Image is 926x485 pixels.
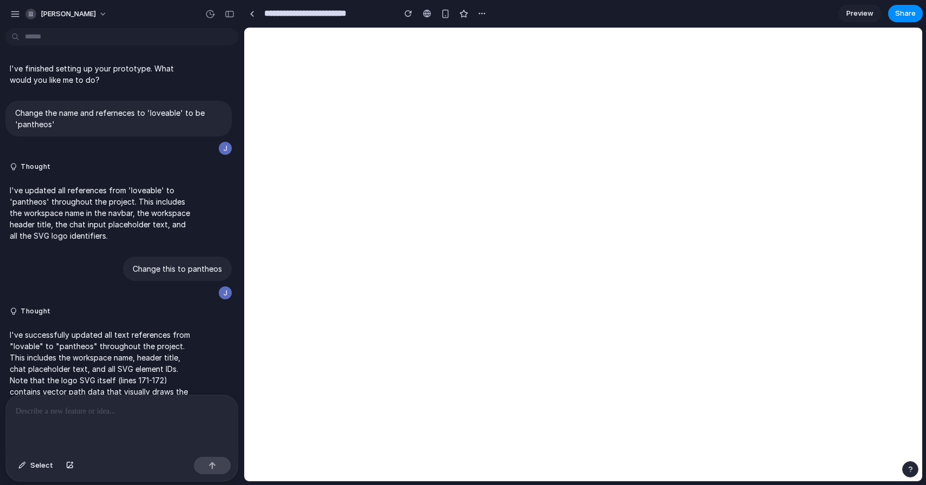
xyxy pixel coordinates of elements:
p: I've successfully updated all text references from "lovable" to "pantheos" throughout the project... [10,329,191,420]
p: I've finished setting up your prototype. What would you like me to do? [10,63,191,86]
button: Share [888,5,923,22]
button: [PERSON_NAME] [21,5,113,23]
p: I've updated all references from 'loveable' to 'pantheos' throughout the project. This includes t... [10,185,191,241]
p: Change this to pantheos [133,263,222,274]
a: Preview [838,5,882,22]
span: [PERSON_NAME] [41,9,96,19]
span: Select [30,460,53,471]
p: Change the name and referneces to 'loveable' to be 'pantheos' [15,107,222,130]
span: Preview [846,8,873,19]
span: Share [895,8,916,19]
button: Select [13,457,58,474]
